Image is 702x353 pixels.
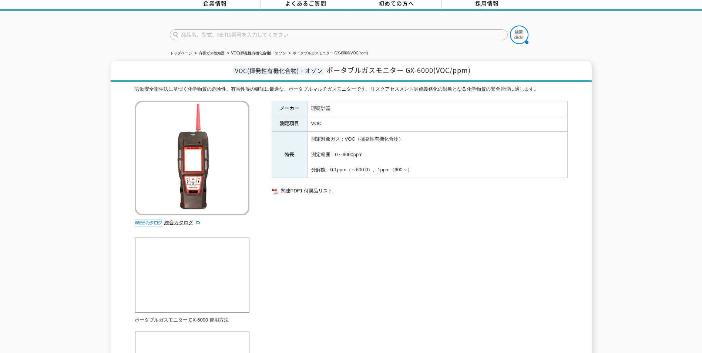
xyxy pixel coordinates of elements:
[272,186,568,196] a: 関連PDF1 付属品リスト
[170,29,508,40] input: 商品名、型式、NETIS番号を入力してください
[307,132,567,178] td: 測定対象ガス：VOC（揮発性有機化合物） 測定範囲：0～6000ppm 分解能：0.1ppm（～600.0）、1ppm（600～）
[272,132,307,178] th: 特長
[326,65,471,75] span: ポータブルガスモニター GX-6000(VOC/ppm)
[135,101,249,215] img: ポータブルガスモニター GX-6000(VOC/ppm)
[164,220,201,225] a: 総合カタログ
[233,66,325,75] span: VOC(揮発性有機化合物)・オゾン
[199,51,225,55] a: 有害ガス検知器
[272,116,307,132] th: 測定項目
[510,26,528,44] img: btn_search.png
[170,51,192,55] a: トップページ
[287,50,368,57] li: ポータブルガスモニター GX-6000(VOC/ppm)
[135,85,568,93] div: 労働安全衛生法に基づく化学物質の危険性、有害性等の確認に最適な、ポータブルマルチガスモニターです。リスクアセスメント実施義務化の対象となる化学物質の安全管理に適します。
[272,101,307,116] th: メーカー
[307,116,567,132] td: VOC
[231,51,286,55] a: VOC(揮発性有機化合物)・オゾン
[135,219,162,226] img: webカタログ
[307,101,567,116] td: 理研計器
[135,316,249,324] p: ポータブルガスモニター GX-6000 使用方法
